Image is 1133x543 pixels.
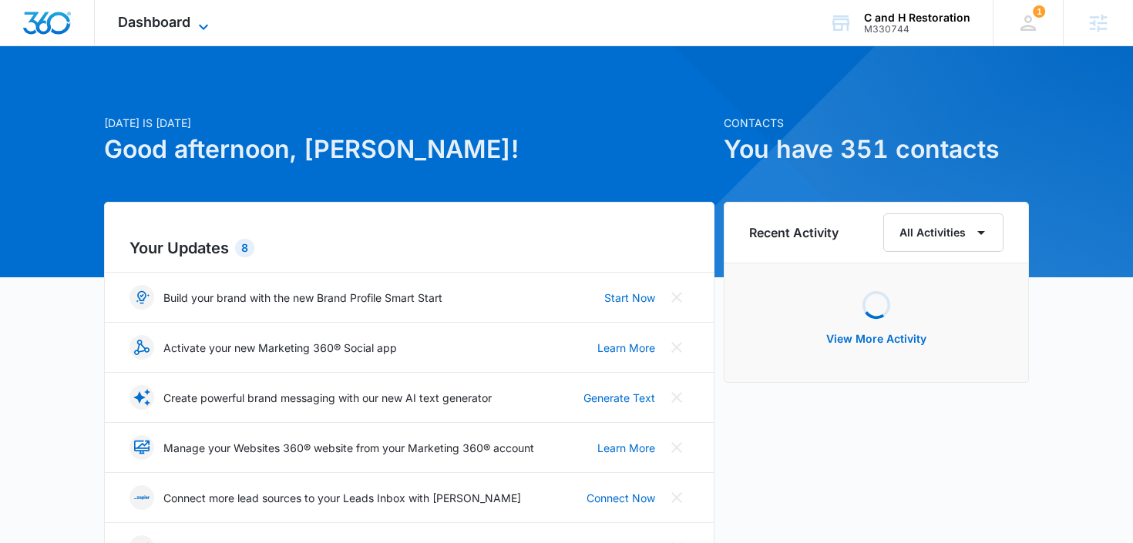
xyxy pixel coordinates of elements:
p: Contacts [724,115,1029,131]
div: Domain Overview [59,91,138,101]
p: Connect more lead sources to your Leads Inbox with [PERSON_NAME] [163,490,521,506]
div: account name [864,12,970,24]
div: Domain: [DOMAIN_NAME] [40,40,170,52]
button: Close [664,485,689,510]
img: tab_keywords_by_traffic_grey.svg [153,89,166,102]
img: logo_orange.svg [25,25,37,37]
h1: Good afternoon, [PERSON_NAME]! [104,131,714,168]
div: account id [864,24,970,35]
div: v 4.0.25 [43,25,76,37]
span: 1 [1033,5,1045,18]
a: Connect Now [587,490,655,506]
button: Close [664,335,689,360]
a: Learn More [597,340,655,356]
p: [DATE] is [DATE] [104,115,714,131]
p: Activate your new Marketing 360® Social app [163,340,397,356]
button: Close [664,435,689,460]
span: Dashboard [118,14,190,30]
img: tab_domain_overview_orange.svg [42,89,54,102]
button: Close [664,385,689,410]
button: All Activities [883,213,1004,252]
div: notifications count [1033,5,1045,18]
p: Manage your Websites 360® website from your Marketing 360® account [163,440,534,456]
a: Learn More [597,440,655,456]
button: Close [664,285,689,310]
a: Generate Text [583,390,655,406]
p: Build your brand with the new Brand Profile Smart Start [163,290,442,306]
div: Keywords by Traffic [170,91,260,101]
h2: Your Updates [129,236,689,260]
button: View More Activity [811,320,942,357]
img: website_grey.svg [25,40,37,52]
a: Start Now [604,290,655,306]
h1: You have 351 contacts [724,131,1029,168]
h6: Recent Activity [749,223,839,242]
p: Create powerful brand messaging with our new AI text generator [163,390,492,406]
div: 8 [235,239,254,257]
